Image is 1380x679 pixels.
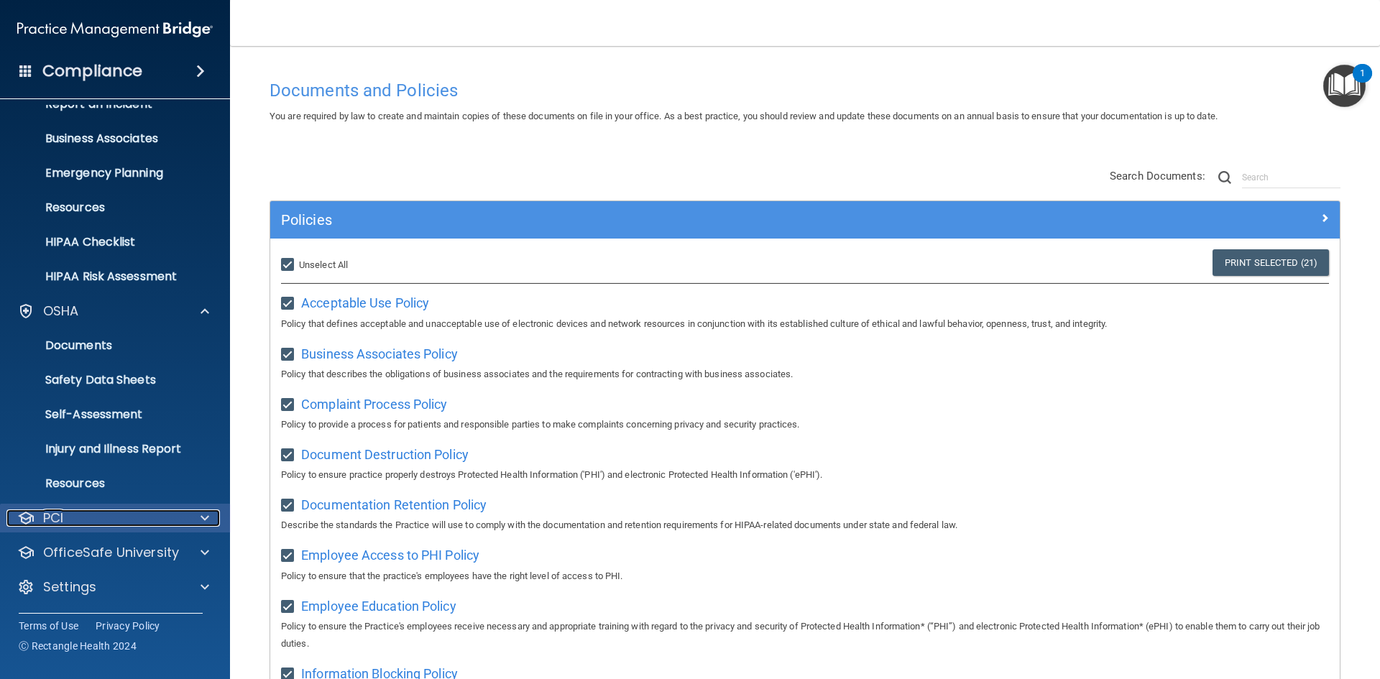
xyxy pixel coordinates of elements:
p: Resources [9,476,206,491]
p: Policy to provide a process for patients and responsible parties to make complaints concerning pr... [281,416,1329,433]
img: ic-search.3b580494.png [1218,171,1231,184]
span: Documentation Retention Policy [301,497,487,512]
a: Print Selected (21) [1213,249,1329,276]
h4: Documents and Policies [270,81,1340,100]
h4: Compliance [42,61,142,81]
p: Safety Data Sheets [9,373,206,387]
button: Open Resource Center, 1 new notification [1323,65,1366,107]
p: HIPAA Risk Assessment [9,269,206,284]
span: Document Destruction Policy [301,447,469,462]
p: Report an Incident [9,97,206,111]
p: Emergency Planning [9,166,206,180]
p: Settings [43,578,96,596]
p: Documents [9,338,206,353]
span: Ⓒ Rectangle Health 2024 [19,639,137,653]
p: Self-Assessment [9,407,206,422]
a: PCI [17,509,209,527]
span: Complaint Process Policy [301,397,447,412]
h5: Policies [281,212,1062,228]
div: 1 [1360,73,1365,92]
a: Privacy Policy [96,619,160,633]
a: Settings [17,578,209,596]
p: OfficeSafe University [43,544,179,561]
p: OSHA [43,302,79,320]
p: PCI [43,509,63,527]
p: Policy to ensure that the practice's employees have the right level of access to PHI. [281,568,1329,585]
p: Injury and Illness Report [9,442,206,456]
span: Employee Access to PHI Policy [301,548,479,563]
input: Search [1242,167,1340,188]
p: HIPAA Checklist [9,235,206,249]
p: Describe the standards the Practice will use to comply with the documentation and retention requi... [281,517,1329,534]
span: You are required by law to create and maintain copies of these documents on file in your office. ... [270,111,1218,121]
p: Resources [9,200,206,215]
p: Policy that defines acceptable and unacceptable use of electronic devices and network resources i... [281,315,1329,333]
img: PMB logo [17,15,213,44]
span: Acceptable Use Policy [301,295,429,310]
span: Business Associates Policy [301,346,458,361]
input: Unselect All [281,259,298,271]
a: Terms of Use [19,619,78,633]
a: OfficeSafe University [17,544,209,561]
p: Policy to ensure the Practice's employees receive necessary and appropriate training with regard ... [281,618,1329,652]
a: Policies [281,208,1329,231]
a: OSHA [17,302,209,320]
iframe: Drift Widget Chat Controller [1131,577,1363,634]
p: Policy that describes the obligations of business associates and the requirements for contracting... [281,366,1329,383]
span: Search Documents: [1110,170,1205,183]
span: Employee Education Policy [301,599,456,614]
p: Business Associates [9,131,206,146]
p: Policy to ensure practice properly destroys Protected Health Information ('PHI') and electronic P... [281,466,1329,484]
span: Unselect All [299,259,348,270]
